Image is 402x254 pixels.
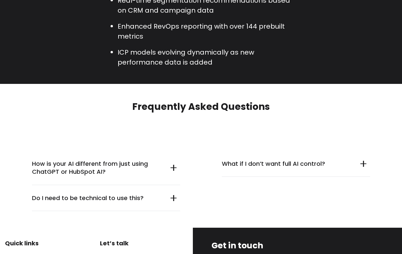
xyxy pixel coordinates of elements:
[118,47,297,67] p: ICP models evolving dynamically as new performance data is added
[222,160,349,168] h5: What if I don’t want full AI control?
[16,101,386,113] h2: Frequently Asked Questions
[32,194,160,202] h5: Do I need to be technical to use this?
[32,185,180,211] summary: Do I need to be technical to use this?
[32,160,160,176] h5: How is your AI different from just using ChatGPT or HubSpot AI?
[222,151,370,177] summary: What if I don’t want full AI control?
[5,238,60,248] h3: Quick links
[100,238,177,248] h3: Let’s talk
[32,151,180,185] summary: How is your AI different from just using ChatGPT or HubSpot AI?
[211,239,390,252] h3: Get in touch
[118,21,297,41] p: Enhanced RevOps reporting with over 144 prebuilt metrics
